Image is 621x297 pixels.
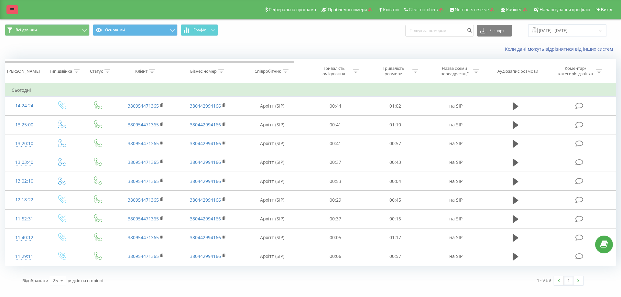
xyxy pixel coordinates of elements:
[239,134,306,153] td: Архітт (SIP)
[317,66,351,77] div: Тривалість очікування
[5,24,90,36] button: Всі дзвінки
[190,69,217,74] div: Бізнес номер
[128,103,159,109] a: 380954471365
[425,97,487,115] td: на SIP
[365,115,425,134] td: 01:10
[477,25,512,37] button: Експорт
[128,197,159,203] a: 380954471365
[128,253,159,259] a: 380954471365
[239,172,306,191] td: Архітт (SIP)
[190,159,221,165] a: 380442994166
[306,134,365,153] td: 00:41
[328,7,367,12] span: Проблемні номери
[12,175,37,187] div: 13:02:10
[128,122,159,128] a: 380954471365
[239,228,306,247] td: Архітт (SIP)
[5,84,616,97] td: Сьогодні
[7,69,40,74] div: [PERSON_NAME]
[128,216,159,222] a: 380954471365
[425,228,487,247] td: на SIP
[539,7,590,12] span: Налаштування профілю
[601,7,612,12] span: Вихід
[128,234,159,240] a: 380954471365
[190,197,221,203] a: 380442994166
[190,103,221,109] a: 380442994166
[12,250,37,263] div: 11:29:11
[190,140,221,146] a: 380442994166
[12,156,37,169] div: 13:03:40
[12,119,37,131] div: 13:25:00
[239,247,306,266] td: Архітт (SIP)
[365,134,425,153] td: 00:57
[383,7,399,12] span: Клієнти
[12,194,37,206] div: 12:18:22
[405,25,474,37] input: Пошук за номером
[53,277,58,284] div: 25
[425,153,487,172] td: на SIP
[306,191,365,209] td: 00:29
[255,69,281,74] div: Співробітник
[505,46,616,52] a: Коли дані можуть відрізнятися вiд інших систем
[306,97,365,115] td: 00:44
[425,191,487,209] td: на SIP
[425,134,487,153] td: на SIP
[128,140,159,146] a: 380954471365
[239,153,306,172] td: Архітт (SIP)
[306,172,365,191] td: 00:53
[239,191,306,209] td: Архітт (SIP)
[49,69,72,74] div: Тип дзвінка
[12,137,37,150] div: 13:20:10
[128,178,159,184] a: 380954471365
[306,209,365,228] td: 00:37
[12,231,37,244] div: 11:40:12
[306,228,365,247] td: 00:05
[306,153,365,172] td: 00:37
[365,209,425,228] td: 00:15
[506,7,522,12] span: Кабінет
[193,28,206,32] span: Графік
[365,191,425,209] td: 00:45
[22,278,48,283] span: Відображати
[68,278,103,283] span: рядків на сторінці
[239,97,306,115] td: Архітт (SIP)
[365,228,425,247] td: 01:17
[425,209,487,228] td: на SIP
[455,7,489,12] span: Numbers reserve
[425,247,487,266] td: на SIP
[365,97,425,115] td: 01:02
[306,247,365,266] td: 00:06
[93,24,178,36] button: Основний
[409,7,438,12] span: Clear numbers
[239,115,306,134] td: Архітт (SIP)
[12,213,37,225] div: 11:52:31
[365,247,425,266] td: 00:57
[269,7,316,12] span: Реферальна програма
[239,209,306,228] td: Архітт (SIP)
[190,234,221,240] a: 380442994166
[190,122,221,128] a: 380442994166
[497,69,538,74] div: Аудіозапис розмови
[376,66,411,77] div: Тривалість розмови
[365,172,425,191] td: 00:04
[16,27,37,33] span: Всі дзвінки
[564,276,573,285] a: 1
[306,115,365,134] td: 00:41
[135,69,147,74] div: Клієнт
[437,66,472,77] div: Назва схеми переадресації
[12,100,37,112] div: 14:24:24
[425,115,487,134] td: на SIP
[128,159,159,165] a: 380954471365
[90,69,103,74] div: Статус
[190,253,221,259] a: 380442994166
[557,66,594,77] div: Коментар/категорія дзвінка
[181,24,218,36] button: Графік
[425,172,487,191] td: на SIP
[190,178,221,184] a: 380442994166
[190,216,221,222] a: 380442994166
[537,277,551,283] div: 1 - 9 з 9
[365,153,425,172] td: 00:43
